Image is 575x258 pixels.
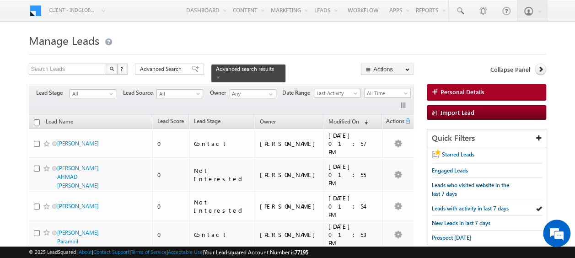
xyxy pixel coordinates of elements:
[140,65,184,73] span: Advanced Search
[432,205,509,212] span: Leads with activity in last 7 days
[259,171,319,179] div: [PERSON_NAME]
[194,198,251,215] div: Not Interested
[41,117,78,129] a: Lead Name
[259,140,319,148] div: [PERSON_NAME]
[157,202,185,210] div: 0
[109,66,114,71] img: Search
[210,89,230,97] span: Owner
[70,89,116,98] a: All
[432,182,509,197] span: Leads who visited website in the last 7 days
[156,89,203,98] a: All
[442,151,474,158] span: Starred Leads
[70,90,113,98] span: All
[427,129,547,147] div: Quick Filters
[131,249,167,255] a: Terms of Service
[427,84,546,101] a: Personal Details
[490,65,530,74] span: Collapse Panel
[259,231,319,239] div: [PERSON_NAME]
[432,234,471,241] span: Prospect [DATE]
[441,88,484,96] span: Personal Details
[324,116,372,128] a: Modified On (sorted descending)
[361,64,414,75] button: Actions
[230,89,276,98] input: Type to Search
[57,229,99,245] a: [PERSON_NAME] Parambil
[189,116,225,128] a: Lead Stage
[157,171,185,179] div: 0
[34,119,40,125] input: Check all records
[204,249,308,256] span: Your Leadsquared Account Number is
[57,203,99,210] a: [PERSON_NAME]
[194,118,220,124] span: Lead Stage
[328,131,378,156] div: [DATE] 01:57 PM
[328,162,378,187] div: [DATE] 01:55 PM
[117,64,128,75] button: ?
[93,249,129,255] a: Contact Support
[194,140,251,148] div: Contact
[328,118,359,125] span: Modified On
[194,231,251,239] div: Contact
[282,89,314,97] span: Date Range
[314,89,358,97] span: Last Activity
[49,5,97,15] span: Client - indglobal2 (77195)
[79,249,92,255] a: About
[382,116,404,128] span: Actions
[432,167,468,174] span: Engaged Leads
[314,89,360,98] a: Last Activity
[157,140,185,148] div: 0
[432,220,490,226] span: New Leads in last 7 days
[123,89,156,97] span: Lead Source
[153,116,188,128] a: Lead Score
[157,231,185,239] div: 0
[364,89,411,98] a: All Time
[295,249,308,256] span: 77195
[328,194,378,219] div: [DATE] 01:54 PM
[194,167,251,183] div: Not Interested
[29,33,99,48] span: Manage Leads
[157,118,184,124] span: Lead Score
[57,165,99,189] a: [PERSON_NAME] AHMAD [PERSON_NAME]
[29,248,308,257] span: © 2025 LeadSquared | | | | |
[259,118,275,125] span: Owner
[264,90,275,99] a: Show All Items
[441,108,474,116] span: Import Lead
[120,65,124,73] span: ?
[328,222,378,247] div: [DATE] 01:53 PM
[365,89,408,97] span: All Time
[360,118,368,126] span: (sorted descending)
[36,89,70,97] span: Lead Stage
[57,140,99,147] a: [PERSON_NAME]
[216,65,274,72] span: Advanced search results
[168,249,203,255] a: Acceptable Use
[259,202,319,210] div: [PERSON_NAME]
[157,90,200,98] span: All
